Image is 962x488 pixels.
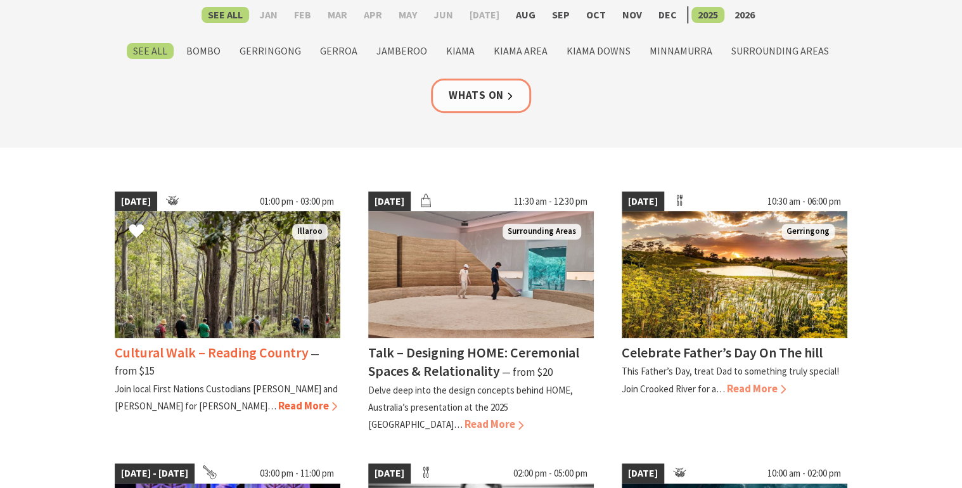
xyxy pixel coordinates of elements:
[616,7,648,23] label: Nov
[507,463,594,484] span: 02:00 pm - 05:00 pm
[370,43,433,59] label: Jamberoo
[622,191,664,212] span: [DATE]
[727,382,786,395] span: Read More
[115,191,157,212] span: [DATE]
[725,43,835,59] label: Surrounding Areas
[622,344,823,361] h4: Celebrate Father’s Day On The hill
[115,211,340,338] img: Visitors walk in single file along the Buddawang Track
[691,7,724,23] label: 2025
[368,463,411,484] span: [DATE]
[502,365,553,379] span: ⁠— from $20
[278,399,337,413] span: Read More
[314,43,364,59] label: Gerroa
[202,7,249,23] label: See All
[463,7,506,23] label: [DATE]
[127,43,174,59] label: See All
[115,383,338,412] p: Join local First Nations Custodians [PERSON_NAME] and [PERSON_NAME] for [PERSON_NAME]…
[761,463,847,484] span: 10:00 am - 02:00 pm
[233,43,307,59] label: Gerringong
[622,463,664,484] span: [DATE]
[465,417,523,431] span: Read More
[622,191,847,433] a: [DATE] 10:30 am - 06:00 pm Crooked River Estate Gerringong Celebrate Father’s Day On The hill Thi...
[116,210,157,254] button: Click to Favourite Cultural Walk – Reading Country
[560,43,637,59] label: Kiama Downs
[728,7,761,23] label: 2026
[431,79,531,112] a: Whats On
[368,191,594,433] a: [DATE] 11:30 am - 12:30 pm Two visitors stand in the middle ofn a circular stone art installation...
[115,344,309,361] h4: Cultural Walk – Reading Country
[392,7,423,23] label: May
[180,43,227,59] label: Bombo
[115,463,195,484] span: [DATE] - [DATE]
[427,7,459,23] label: Jun
[503,224,581,240] span: Surrounding Areas
[546,7,576,23] label: Sep
[510,7,542,23] label: Aug
[440,43,481,59] label: Kiama
[115,191,340,433] a: [DATE] 01:00 pm - 03:00 pm Visitors walk in single file along the Buddawang Track Illaroo Cultura...
[292,224,328,240] span: Illaroo
[368,384,573,430] p: Delve deep into the design concepts behind HOME, Australia’s presentation at the 2025 [GEOGRAPHIC...
[368,344,579,380] h4: Talk – Designing HOME: Ceremonial Spaces & Relationality
[288,7,317,23] label: Feb
[368,191,411,212] span: [DATE]
[253,7,284,23] label: Jan
[643,43,719,59] label: Minnamurra
[580,7,612,23] label: Oct
[622,365,839,394] p: This Father’s Day, treat Dad to something truly special! Join Crooked River for a…
[487,43,554,59] label: Kiama Area
[368,211,594,338] img: Two visitors stand in the middle ofn a circular stone art installation with sand in the middle
[508,191,594,212] span: 11:30 am - 12:30 pm
[253,463,340,484] span: 03:00 pm - 11:00 pm
[253,191,340,212] span: 01:00 pm - 03:00 pm
[321,7,354,23] label: Mar
[622,211,847,338] img: Crooked River Estate
[652,7,683,23] label: Dec
[781,224,835,240] span: Gerringong
[357,7,388,23] label: Apr
[761,191,847,212] span: 10:30 am - 06:00 pm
